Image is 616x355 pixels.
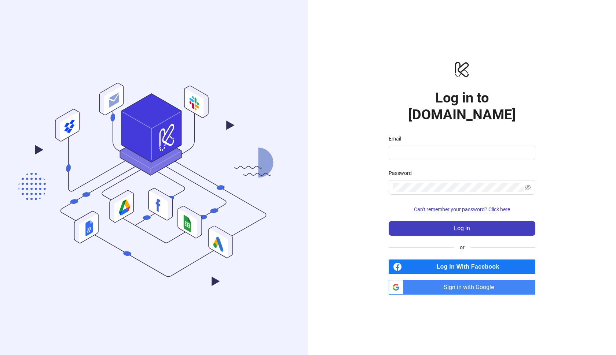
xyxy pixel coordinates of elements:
button: Log in [389,221,535,236]
a: Log in With Facebook [389,259,535,274]
span: Log in With Facebook [405,259,535,274]
input: Password [393,183,524,192]
span: eye-invisible [525,184,531,190]
h1: Log in to [DOMAIN_NAME] [389,90,535,123]
span: Can't remember your password? Click here [414,206,510,212]
span: or [454,243,470,251]
a: Can't remember your password? Click here [389,206,535,212]
span: Sign in with Google [406,280,535,295]
label: Password [389,169,417,177]
label: Email [389,135,406,143]
a: Sign in with Google [389,280,535,295]
button: Can't remember your password? Click here [389,203,535,215]
span: Log in [454,225,470,232]
input: Email [393,149,529,157]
